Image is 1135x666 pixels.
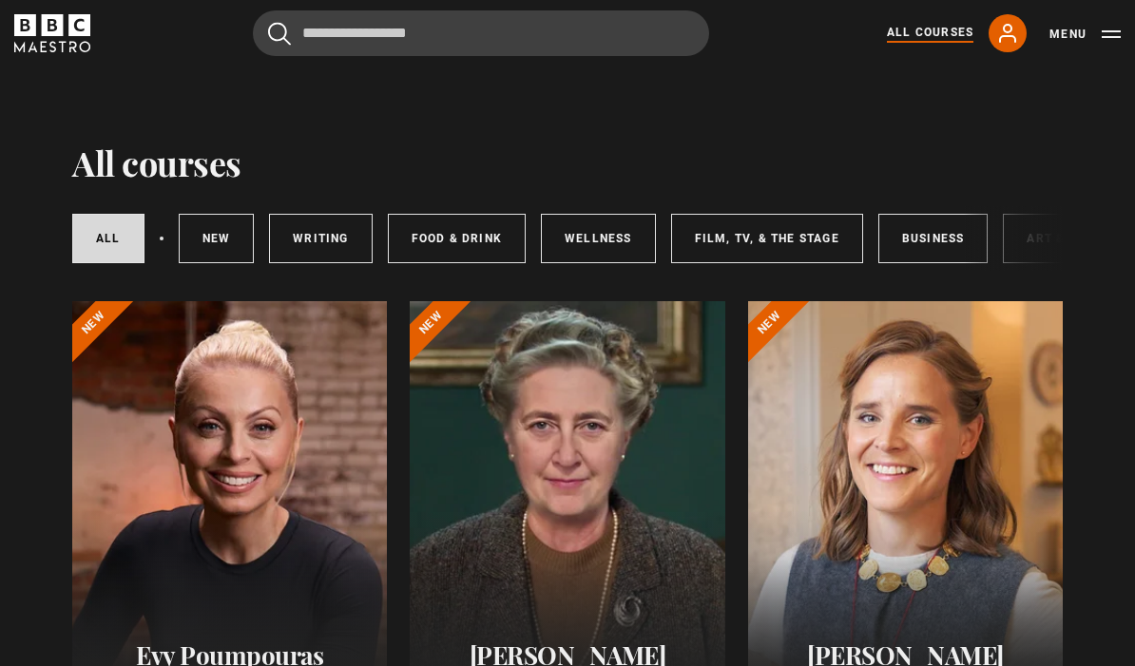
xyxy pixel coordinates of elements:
input: Search [253,10,709,56]
button: Submit the search query [268,22,291,46]
button: Toggle navigation [1049,25,1121,44]
a: All Courses [887,24,973,43]
a: Food & Drink [388,214,526,263]
a: Business [878,214,989,263]
a: New [179,214,255,263]
svg: BBC Maestro [14,14,90,52]
a: Writing [269,214,372,263]
a: Wellness [541,214,656,263]
h1: All courses [72,143,241,182]
a: Film, TV, & The Stage [671,214,863,263]
a: All [72,214,144,263]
